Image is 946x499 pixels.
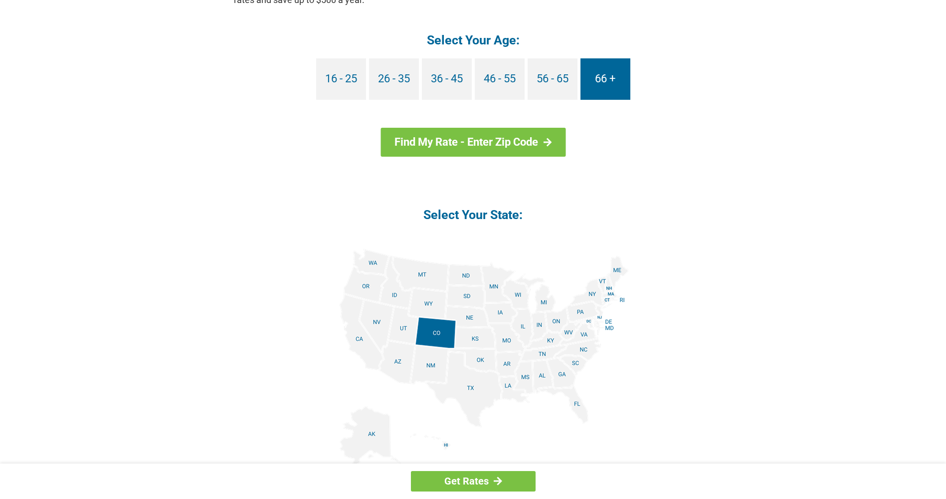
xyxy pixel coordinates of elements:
h4: Select Your State: [234,207,713,223]
a: 16 - 25 [316,58,366,100]
img: states [318,249,629,474]
a: 56 - 65 [528,58,577,100]
a: Find My Rate - Enter Zip Code [380,128,566,157]
a: 36 - 45 [422,58,472,100]
h4: Select Your Age: [234,32,713,48]
a: 66 + [580,58,630,100]
a: 26 - 35 [369,58,419,100]
a: Get Rates [411,471,536,492]
a: 46 - 55 [475,58,525,100]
